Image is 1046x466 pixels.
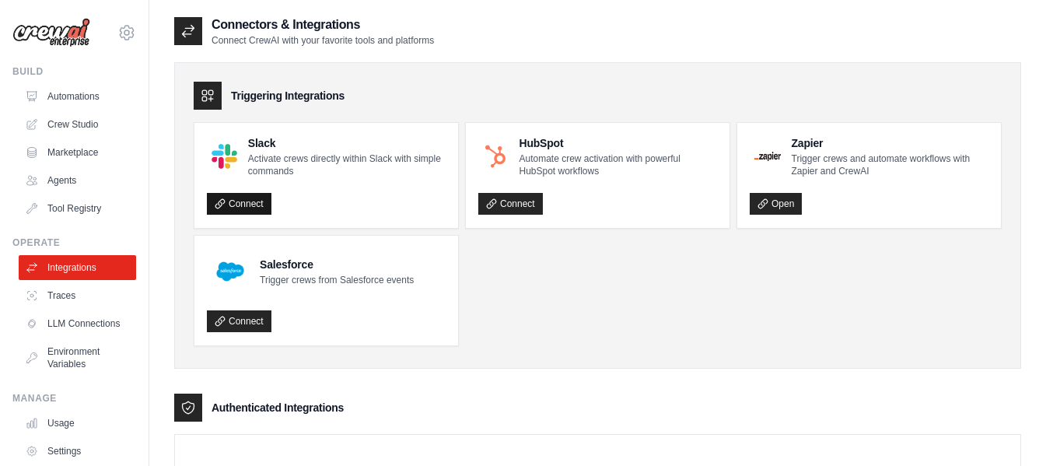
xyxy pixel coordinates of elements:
a: Agents [19,168,136,193]
img: Slack Logo [212,144,237,170]
a: LLM Connections [19,311,136,336]
a: Marketplace [19,140,136,165]
h4: Zapier [792,135,989,151]
h4: Salesforce [260,257,414,272]
p: Trigger crews from Salesforce events [260,274,414,286]
a: Settings [19,439,136,464]
a: Traces [19,283,136,308]
img: Logo [12,18,90,47]
p: Automate crew activation with powerful HubSpot workflows [519,152,717,177]
p: Activate crews directly within Slack with simple commands [248,152,446,177]
a: Tool Registry [19,196,136,221]
a: Open [750,193,802,215]
img: Salesforce Logo [212,253,249,290]
div: Manage [12,392,136,405]
h4: Slack [248,135,446,151]
a: Connect [207,193,271,215]
p: Trigger crews and automate workflows with Zapier and CrewAI [792,152,989,177]
p: Connect CrewAI with your favorite tools and platforms [212,34,434,47]
img: Zapier Logo [754,152,781,161]
a: Environment Variables [19,339,136,377]
a: Crew Studio [19,112,136,137]
h2: Connectors & Integrations [212,16,434,34]
a: Connect [207,310,271,332]
h3: Triggering Integrations [231,88,345,103]
a: Automations [19,84,136,109]
a: Connect [478,193,543,215]
div: Operate [12,237,136,249]
h3: Authenticated Integrations [212,400,344,415]
a: Usage [19,411,136,436]
h4: HubSpot [519,135,717,151]
img: HubSpot Logo [483,144,508,169]
a: Integrations [19,255,136,280]
div: Build [12,65,136,78]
